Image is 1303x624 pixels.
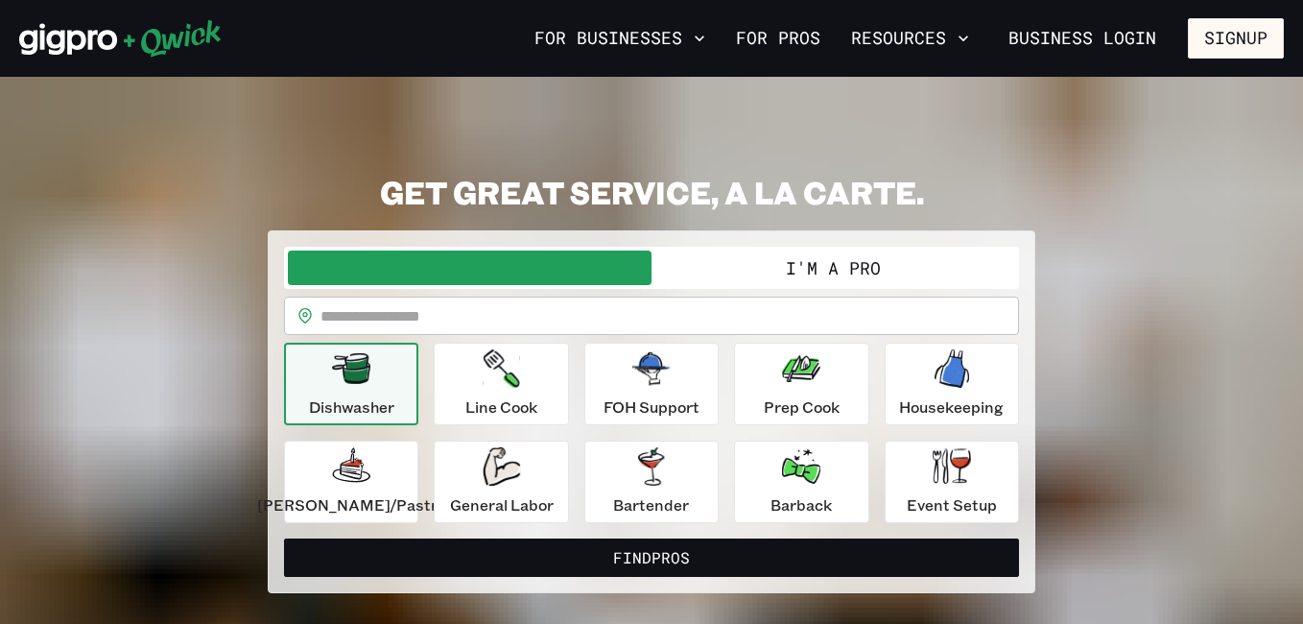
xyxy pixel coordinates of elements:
[604,396,699,419] p: FOH Support
[885,441,1019,523] button: Event Setup
[284,441,418,523] button: [PERSON_NAME]/Pastry
[843,22,977,55] button: Resources
[613,493,689,516] p: Bartender
[450,493,554,516] p: General Labor
[284,343,418,425] button: Dishwasher
[527,22,713,55] button: For Businesses
[309,396,394,419] p: Dishwasher
[284,539,1019,577] button: FindPros
[728,22,828,55] a: For Pros
[1188,18,1284,59] button: Signup
[764,396,840,419] p: Prep Cook
[584,441,719,523] button: Bartender
[992,18,1173,59] a: Business Login
[651,251,1015,285] button: I'm a Pro
[734,343,868,425] button: Prep Cook
[734,441,868,523] button: Barback
[907,493,997,516] p: Event Setup
[770,493,832,516] p: Barback
[288,251,651,285] button: I'm a Business
[268,173,1035,211] h2: GET GREAT SERVICE, A LA CARTE.
[584,343,719,425] button: FOH Support
[899,396,1004,419] p: Housekeeping
[257,493,445,516] p: [PERSON_NAME]/Pastry
[434,343,568,425] button: Line Cook
[465,396,537,419] p: Line Cook
[434,441,568,523] button: General Labor
[885,343,1019,425] button: Housekeeping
